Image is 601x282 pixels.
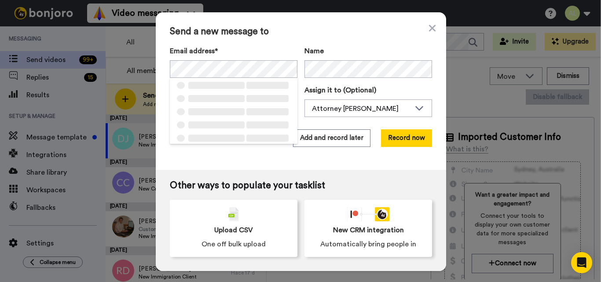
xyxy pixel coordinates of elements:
span: ‌ [246,95,289,102]
div: animation [347,207,389,221]
span: ‌ [177,108,185,115]
span: ‌ [188,95,245,102]
span: ‌ [177,121,185,128]
div: Attorney [PERSON_NAME] [312,103,410,114]
span: ‌ [188,135,245,142]
span: ‌ [246,108,289,115]
span: One off bulk upload [202,239,266,249]
span: ‌ [246,135,289,142]
span: Automatically bring people in [320,239,416,249]
span: ‌ [177,135,185,142]
button: Record now [381,129,432,147]
label: Assign it to (Optional) [304,85,432,95]
span: ‌ [177,95,185,102]
label: Email address* [170,46,297,56]
span: ‌ [246,82,289,89]
span: Other ways to populate your tasklist [170,180,432,191]
span: Name [304,46,324,56]
span: Send a new message to [170,26,432,37]
div: Open Intercom Messenger [571,252,592,273]
span: ‌ [177,82,185,89]
span: ‌ [188,121,245,128]
span: Upload CSV [214,225,253,235]
button: Add and record later [293,129,370,147]
span: ‌ [188,108,245,115]
img: csv-grey.png [228,207,239,221]
span: New CRM integration [333,225,404,235]
span: ‌ [188,82,245,89]
span: ‌ [246,121,289,128]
